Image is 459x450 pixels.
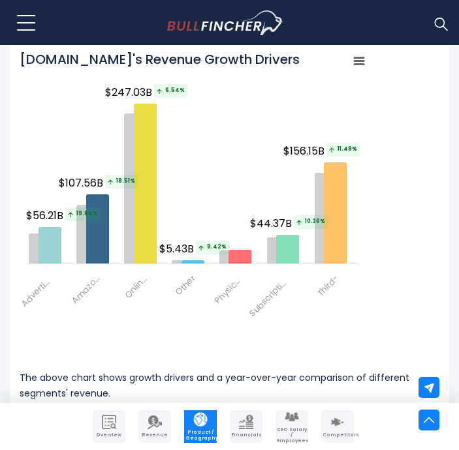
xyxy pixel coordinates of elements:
span: Competitors [323,432,353,438]
span: Other Services [164,273,199,308]
span: 11.49% [326,143,360,157]
span: Advertising Services [18,273,55,310]
span: $5.43B [159,241,231,257]
a: Company Competitors [321,410,354,443]
span: Overview [94,432,124,438]
span: Subscription Services [246,273,293,320]
a: Company Employees [276,410,308,443]
a: Company Financials [230,410,262,443]
span: Third-Party Seller Services [306,273,341,308]
span: Online Stores [122,273,151,301]
p: The above chart shows growth drivers and a year-over-year comparison of different segments' revenue. [20,370,439,401]
span: $156.15B [283,143,362,159]
a: Company Revenue [138,410,171,443]
svg: Amazon.com's Revenue Growth Drivers [20,44,366,370]
span: Financials [231,432,261,438]
span: Amazon Web Services [69,273,104,308]
span: 6.54% [154,84,187,98]
span: $56.21B [26,207,103,224]
span: $107.56B [59,175,140,191]
span: Revenue [140,432,170,438]
span: Product / Geography [185,430,215,441]
a: Go to homepage [167,10,308,35]
span: Physical Stores [212,273,245,307]
span: CEO Salary / Employees [277,427,307,443]
span: $247.03B [105,84,189,100]
img: Bullfincher logo [167,10,284,35]
span: 9.42% [196,241,229,254]
a: Company Product/Geography [184,410,217,443]
a: Company Overview [93,410,125,443]
span: $44.37B [250,215,330,232]
span: 19.84% [65,207,101,221]
tspan: [DOMAIN_NAME]'s Revenue Growth Drivers [20,50,300,68]
span: 18.51% [105,175,138,188]
span: 10.36% [294,215,328,229]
